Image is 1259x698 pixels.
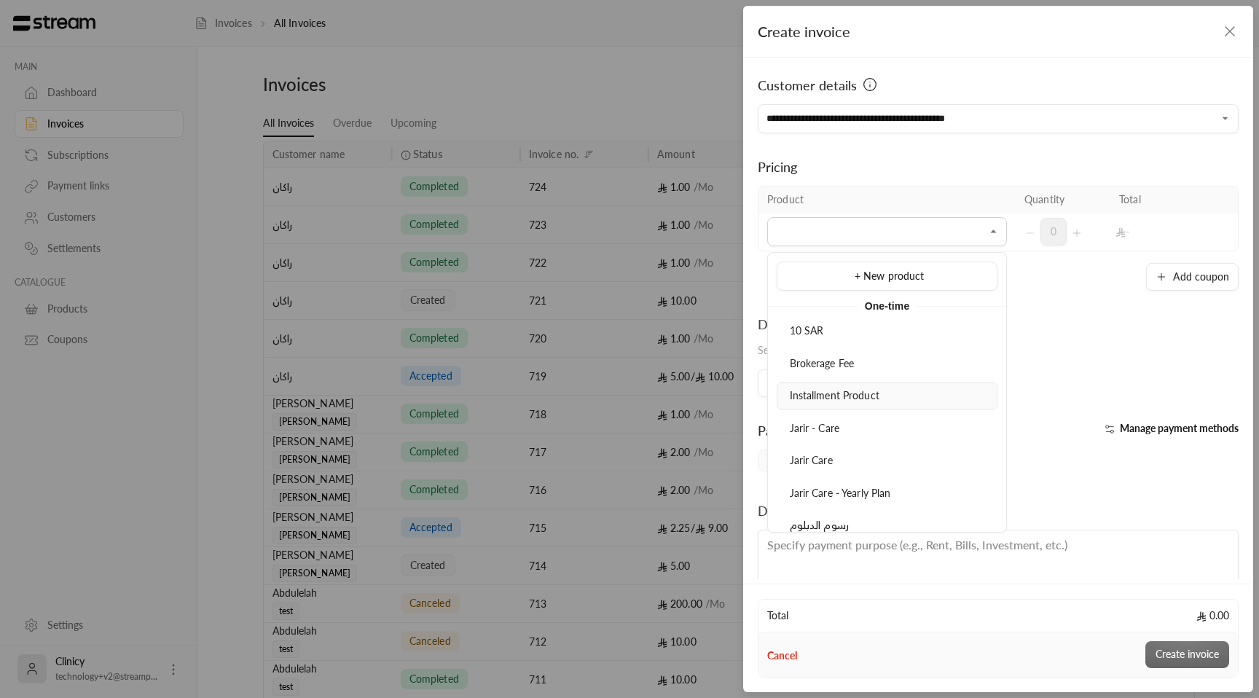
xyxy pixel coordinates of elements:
span: Jarir Care - Yearly Plan [790,487,891,499]
span: رسوم الدبلوم [790,519,849,531]
span: Jarir - Care [790,422,839,434]
th: Quantity [1016,187,1110,213]
button: Cancel [767,648,797,663]
span: 0.00 [1196,608,1229,623]
span: Brokerage Fee [790,357,855,369]
div: Due date [758,314,902,334]
div: Pricing [758,157,1239,177]
span: 0 [1040,218,1067,246]
button: Open [1217,110,1234,128]
span: Payment methods [758,423,864,439]
td: - [1110,213,1205,251]
span: 10 SAR [790,324,824,337]
span: Jarir Care [790,454,833,466]
span: Select the day the invoice is due [758,344,902,356]
span: Create invoice [758,23,850,40]
span: Manage payment methods [1120,422,1239,434]
span: Total [767,608,788,623]
table: Selected Products [758,186,1239,251]
span: One-time [858,297,917,315]
button: Close [985,223,1003,240]
button: Add coupon [1146,263,1239,291]
span: Description (optional) [758,503,882,519]
span: + New product [855,270,925,282]
th: Total [1110,187,1205,213]
th: Product [758,187,1016,213]
span: Card [758,450,798,471]
span: Installment Product [790,389,879,401]
span: Customer details [758,75,857,95]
